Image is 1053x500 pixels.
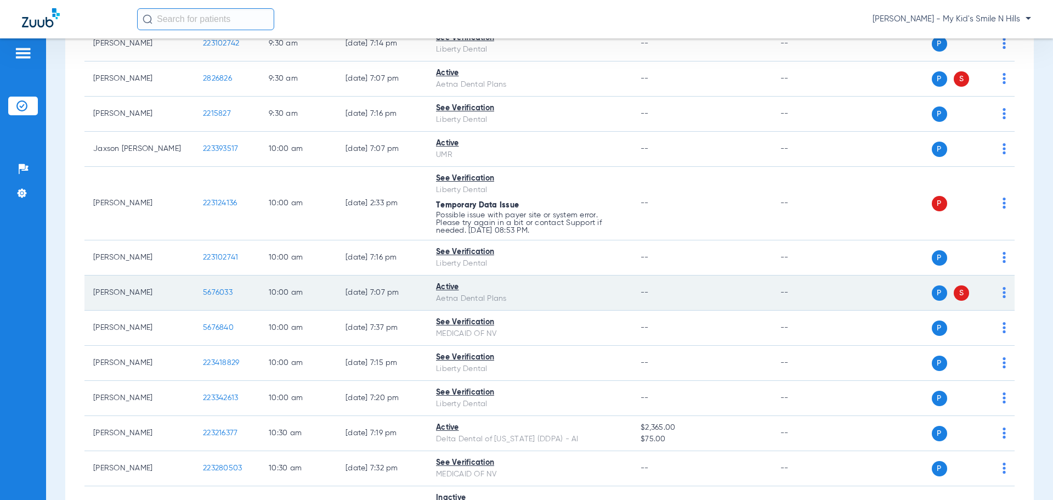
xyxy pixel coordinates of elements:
[932,285,947,301] span: P
[436,173,623,184] div: See Verification
[978,252,989,263] img: x.svg
[978,392,989,403] img: x.svg
[1003,322,1006,333] img: group-dot-blue.svg
[260,132,337,167] td: 10:00 AM
[84,346,194,381] td: [PERSON_NAME]
[1003,287,1006,298] img: group-dot-blue.svg
[1003,357,1006,368] img: group-dot-blue.svg
[436,258,623,269] div: Liberty Dental
[260,311,337,346] td: 10:00 AM
[260,26,337,61] td: 9:30 AM
[1003,38,1006,49] img: group-dot-blue.svg
[772,381,846,416] td: --
[772,97,846,132] td: --
[932,391,947,406] span: P
[337,26,427,61] td: [DATE] 7:14 PM
[932,36,947,52] span: P
[873,14,1031,25] span: [PERSON_NAME] - My Kid's Smile N Hills
[998,447,1053,500] iframe: Chat Widget
[436,114,623,126] div: Liberty Dental
[436,387,623,398] div: See Verification
[641,254,649,261] span: --
[1003,198,1006,209] img: group-dot-blue.svg
[772,346,846,381] td: --
[932,71,947,87] span: P
[641,394,649,402] span: --
[203,394,238,402] span: 223342613
[436,293,623,305] div: Aetna Dental Plans
[337,416,427,451] td: [DATE] 7:19 PM
[772,26,846,61] td: --
[641,359,649,367] span: --
[203,324,234,332] span: 5676840
[337,61,427,97] td: [DATE] 7:07 PM
[932,196,947,211] span: P
[1003,392,1006,403] img: group-dot-blue.svg
[954,285,969,301] span: S
[932,142,947,157] span: P
[260,240,337,276] td: 10:00 AM
[203,464,242,472] span: 223280503
[143,14,152,24] img: Search Icon
[772,451,846,486] td: --
[84,61,194,97] td: [PERSON_NAME]
[978,428,989,439] img: x.svg
[84,311,194,346] td: [PERSON_NAME]
[932,106,947,122] span: P
[260,167,337,240] td: 10:00 AM
[436,68,623,79] div: Active
[436,352,623,363] div: See Verification
[260,451,337,486] td: 10:30 AM
[84,451,194,486] td: [PERSON_NAME]
[84,240,194,276] td: [PERSON_NAME]
[14,47,32,60] img: hamburger-icon
[772,167,846,240] td: --
[436,469,623,480] div: MEDICAID OF NV
[436,398,623,410] div: Liberty Dental
[337,276,427,311] td: [DATE] 7:07 PM
[260,381,337,416] td: 10:00 AM
[260,97,337,132] td: 9:30 AM
[978,73,989,84] img: x.svg
[84,416,194,451] td: [PERSON_NAME]
[436,434,623,445] div: Delta Dental of [US_STATE] (DDPA) - AI
[84,26,194,61] td: [PERSON_NAME]
[203,145,238,153] span: 223393517
[436,138,623,149] div: Active
[932,356,947,371] span: P
[978,38,989,49] img: x.svg
[436,246,623,258] div: See Verification
[436,211,623,234] p: Possible issue with payer site or system error. Please try again in a bit or contact Support if n...
[337,167,427,240] td: [DATE] 2:33 PM
[932,461,947,476] span: P
[337,381,427,416] td: [DATE] 7:20 PM
[1003,73,1006,84] img: group-dot-blue.svg
[1003,428,1006,439] img: group-dot-blue.svg
[772,61,846,97] td: --
[436,328,623,340] div: MEDICAID OF NV
[436,457,623,469] div: See Verification
[641,40,649,47] span: --
[203,40,239,47] span: 223102742
[978,463,989,474] img: x.svg
[436,149,623,161] div: UMR
[436,363,623,375] div: Liberty Dental
[203,289,233,296] span: 5676033
[337,97,427,132] td: [DATE] 7:16 PM
[641,464,649,472] span: --
[978,357,989,368] img: x.svg
[337,346,427,381] td: [DATE] 7:15 PM
[260,416,337,451] td: 10:30 AM
[978,198,989,209] img: x.svg
[84,381,194,416] td: [PERSON_NAME]
[641,75,649,82] span: --
[203,110,231,117] span: 2215827
[772,132,846,167] td: --
[641,110,649,117] span: --
[22,8,60,27] img: Zuub Logo
[641,324,649,332] span: --
[1003,143,1006,154] img: group-dot-blue.svg
[436,103,623,114] div: See Verification
[772,416,846,451] td: --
